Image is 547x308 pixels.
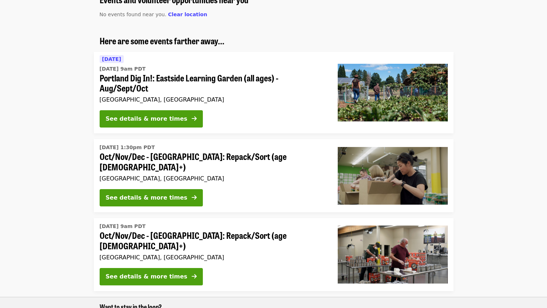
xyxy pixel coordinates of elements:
[100,268,203,285] button: See details & more times
[338,147,448,205] img: Oct/Nov/Dec - Portland: Repack/Sort (age 8+) organized by Oregon Food Bank
[94,52,453,134] a: See details for "Portland Dig In!: Eastside Learning Garden (all ages) - Aug/Sept/Oct"
[100,110,203,128] button: See details & more times
[100,223,146,230] time: [DATE] 9am PDT
[168,12,207,17] span: Clear location
[94,218,453,291] a: See details for "Oct/Nov/Dec - Portland: Repack/Sort (age 16+)"
[100,254,326,261] div: [GEOGRAPHIC_DATA], [GEOGRAPHIC_DATA]
[94,139,453,212] a: See details for "Oct/Nov/Dec - Portland: Repack/Sort (age 8+)"
[192,115,197,122] i: arrow-right icon
[100,12,167,17] span: No events found near you.
[338,64,448,121] img: Portland Dig In!: Eastside Learning Garden (all ages) - Aug/Sept/Oct organized by Oregon Food Bank
[100,96,326,103] div: [GEOGRAPHIC_DATA], [GEOGRAPHIC_DATA]
[102,56,121,62] span: [DATE]
[338,226,448,283] img: Oct/Nov/Dec - Portland: Repack/Sort (age 16+) organized by Oregon Food Bank
[168,11,207,18] button: Clear location
[100,34,224,47] span: Here are some events farther away...
[100,189,203,206] button: See details & more times
[192,273,197,280] i: arrow-right icon
[100,230,326,251] span: Oct/Nov/Dec - [GEOGRAPHIC_DATA]: Repack/Sort (age [DEMOGRAPHIC_DATA]+)
[100,65,146,73] time: [DATE] 9am PDT
[100,144,155,151] time: [DATE] 1:30pm PDT
[100,151,326,172] span: Oct/Nov/Dec - [GEOGRAPHIC_DATA]: Repack/Sort (age [DEMOGRAPHIC_DATA]+)
[192,194,197,201] i: arrow-right icon
[106,115,187,123] div: See details & more times
[100,73,326,94] span: Portland Dig In!: Eastside Learning Garden (all ages) - Aug/Sept/Oct
[106,272,187,281] div: See details & more times
[100,175,326,182] div: [GEOGRAPHIC_DATA], [GEOGRAPHIC_DATA]
[106,193,187,202] div: See details & more times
